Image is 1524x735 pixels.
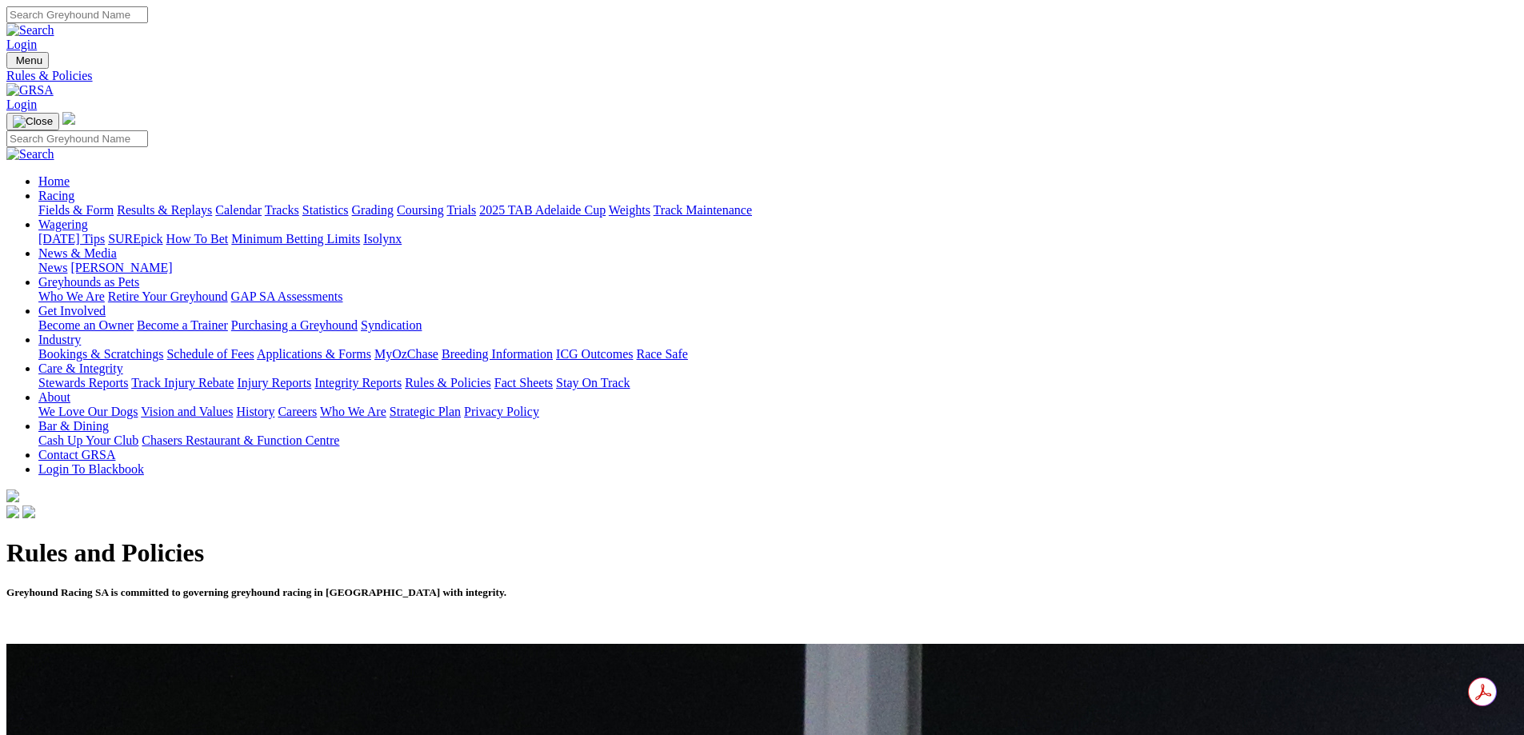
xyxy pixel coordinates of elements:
[405,376,491,389] a: Rules & Policies
[6,69,1518,83] a: Rules & Policies
[237,376,311,389] a: Injury Reports
[141,405,233,418] a: Vision and Values
[142,433,339,447] a: Chasers Restaurant & Function Centre
[16,54,42,66] span: Menu
[6,98,37,111] a: Login
[70,261,172,274] a: [PERSON_NAME]
[38,376,1518,390] div: Care & Integrity
[38,304,106,318] a: Get Involved
[38,275,139,289] a: Greyhounds as Pets
[38,218,88,231] a: Wagering
[654,203,752,217] a: Track Maintenance
[363,232,402,246] a: Isolynx
[22,505,35,518] img: twitter.svg
[6,130,148,147] input: Search
[374,347,438,361] a: MyOzChase
[38,390,70,404] a: About
[38,333,81,346] a: Industry
[352,203,394,217] a: Grading
[38,433,138,447] a: Cash Up Your Club
[320,405,386,418] a: Who We Are
[278,405,317,418] a: Careers
[13,115,53,128] img: Close
[38,419,109,433] a: Bar & Dining
[38,246,117,260] a: News & Media
[38,347,163,361] a: Bookings & Scratchings
[38,261,1518,275] div: News & Media
[108,232,162,246] a: SUREpick
[265,203,299,217] a: Tracks
[302,203,349,217] a: Statistics
[257,347,371,361] a: Applications & Forms
[6,586,1518,599] h5: Greyhound Racing SA is committed to governing greyhound racing in [GEOGRAPHIC_DATA] with integrity.
[446,203,476,217] a: Trials
[215,203,262,217] a: Calendar
[38,290,105,303] a: Who We Are
[38,405,1518,419] div: About
[38,347,1518,362] div: Industry
[6,38,37,51] a: Login
[38,405,138,418] a: We Love Our Dogs
[464,405,539,418] a: Privacy Policy
[6,83,54,98] img: GRSA
[6,113,59,130] button: Toggle navigation
[38,203,114,217] a: Fields & Form
[609,203,650,217] a: Weights
[38,376,128,389] a: Stewards Reports
[231,232,360,246] a: Minimum Betting Limits
[397,203,444,217] a: Coursing
[38,318,1518,333] div: Get Involved
[636,347,687,361] a: Race Safe
[236,405,274,418] a: History
[442,347,553,361] a: Breeding Information
[38,318,134,332] a: Become an Owner
[6,505,19,518] img: facebook.svg
[6,147,54,162] img: Search
[6,538,1518,568] h1: Rules and Policies
[108,290,228,303] a: Retire Your Greyhound
[38,232,1518,246] div: Wagering
[38,290,1518,304] div: Greyhounds as Pets
[390,405,461,418] a: Strategic Plan
[38,203,1518,218] div: Racing
[62,112,75,125] img: logo-grsa-white.png
[6,52,49,69] button: Toggle navigation
[38,448,115,461] a: Contact GRSA
[6,489,19,502] img: logo-grsa-white.png
[38,462,144,476] a: Login To Blackbook
[38,362,123,375] a: Care & Integrity
[166,232,229,246] a: How To Bet
[231,318,358,332] a: Purchasing a Greyhound
[38,433,1518,448] div: Bar & Dining
[361,318,422,332] a: Syndication
[137,318,228,332] a: Become a Trainer
[556,347,633,361] a: ICG Outcomes
[479,203,606,217] a: 2025 TAB Adelaide Cup
[314,376,402,389] a: Integrity Reports
[117,203,212,217] a: Results & Replays
[6,23,54,38] img: Search
[38,174,70,188] a: Home
[6,6,148,23] input: Search
[231,290,343,303] a: GAP SA Assessments
[131,376,234,389] a: Track Injury Rebate
[38,232,105,246] a: [DATE] Tips
[494,376,553,389] a: Fact Sheets
[38,189,74,202] a: Racing
[38,261,67,274] a: News
[556,376,630,389] a: Stay On Track
[166,347,254,361] a: Schedule of Fees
